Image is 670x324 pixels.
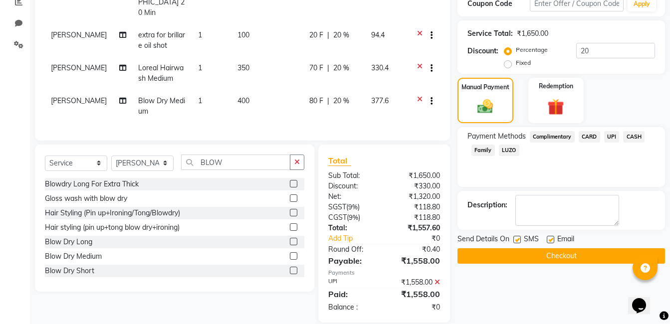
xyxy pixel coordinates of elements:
[45,179,139,189] div: Blowdry Long For Extra Thick
[467,28,513,39] div: Service Total:
[328,156,351,166] span: Total
[472,98,498,116] img: _cash.svg
[542,97,569,117] img: _gift.svg
[384,288,447,300] div: ₹1,558.00
[328,213,347,222] span: CGST
[321,181,384,191] div: Discount:
[333,63,349,73] span: 20 %
[539,82,573,91] label: Redemption
[516,58,531,67] label: Fixed
[198,30,202,39] span: 1
[579,131,600,143] span: CARD
[321,302,384,313] div: Balance :
[45,266,94,276] div: Blow Dry Short
[333,30,349,40] span: 20 %
[321,277,384,288] div: UPI
[328,269,440,277] div: Payments
[517,28,548,39] div: ₹1,650.00
[348,203,358,211] span: 9%
[321,170,384,181] div: Sub Total:
[51,63,107,72] span: [PERSON_NAME]
[138,63,184,83] span: Loreal Hairwash Medium
[516,45,548,54] label: Percentage
[384,191,447,202] div: ₹1,320.00
[321,244,384,255] div: Round Off:
[384,170,447,181] div: ₹1,650.00
[384,202,447,212] div: ₹118.80
[384,181,447,191] div: ₹330.00
[321,212,384,223] div: ( )
[321,223,384,233] div: Total:
[45,193,127,204] div: Gloss wash with blow dry
[457,234,509,246] span: Send Details On
[457,248,665,264] button: Checkout
[51,30,107,39] span: [PERSON_NAME]
[237,63,249,72] span: 350
[45,222,180,233] div: Hair styling (pin up+tong blow dry+ironing)
[604,131,620,143] span: UPI
[384,223,447,233] div: ₹1,557.60
[198,96,202,105] span: 1
[237,96,249,105] span: 400
[45,208,180,218] div: Hair Styling (Pin up+Ironing/Tong/Blowdry)
[384,277,447,288] div: ₹1,558.00
[349,213,358,221] span: 9%
[524,234,539,246] span: SMS
[530,131,575,143] span: Complimentary
[371,96,389,105] span: 377.6
[45,237,92,247] div: Blow Dry Long
[181,155,290,170] input: Search or Scan
[461,83,509,92] label: Manual Payment
[384,302,447,313] div: ₹0
[138,30,185,50] span: extra for brillare oil shot
[51,96,107,105] span: [PERSON_NAME]
[328,202,346,211] span: SGST
[333,96,349,106] span: 20 %
[395,233,447,244] div: ₹0
[467,131,526,142] span: Payment Methods
[623,131,645,143] span: CASH
[371,63,389,72] span: 330.4
[138,96,185,116] span: Blow Dry Medium
[309,96,323,106] span: 80 F
[321,288,384,300] div: Paid:
[384,255,447,267] div: ₹1,558.00
[327,30,329,40] span: |
[557,234,574,246] span: Email
[309,30,323,40] span: 20 F
[321,202,384,212] div: ( )
[384,244,447,255] div: ₹0.40
[321,191,384,202] div: Net:
[628,284,660,314] iframe: chat widget
[499,145,519,156] span: LUZO
[327,63,329,73] span: |
[467,46,498,56] div: Discount:
[471,145,495,156] span: Family
[309,63,323,73] span: 70 F
[467,200,507,210] div: Description:
[384,212,447,223] div: ₹118.80
[198,63,202,72] span: 1
[237,30,249,39] span: 100
[371,30,385,39] span: 94.4
[327,96,329,106] span: |
[321,233,395,244] a: Add Tip
[45,251,102,262] div: Blow Dry Medium
[321,255,384,267] div: Payable:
